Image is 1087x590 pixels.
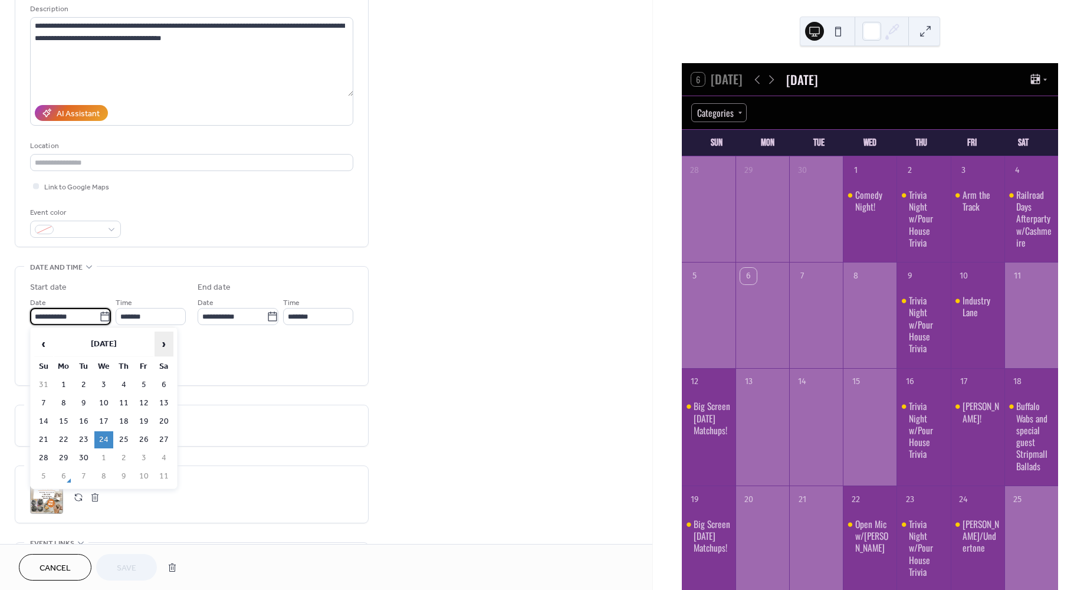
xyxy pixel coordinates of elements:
[855,189,892,213] div: Comedy Night!
[963,518,1000,554] div: [PERSON_NAME]/Undertone
[794,491,811,508] div: 21
[94,431,113,448] td: 24
[134,413,153,430] td: 19
[955,373,972,391] div: 17
[74,358,93,375] th: Tu
[848,373,865,391] div: 15
[687,491,704,508] div: 19
[1009,162,1026,179] div: 4
[114,395,133,412] td: 11
[896,400,950,460] div: Trivia Night w/Pour House Trivia
[94,376,113,394] td: 3
[901,373,918,391] div: 16
[848,162,865,179] div: 1
[198,281,231,294] div: End date
[155,395,173,412] td: 13
[94,450,113,467] td: 1
[909,189,946,248] div: Trivia Night w/Pour House Trivia
[34,413,53,430] td: 14
[54,395,73,412] td: 8
[30,3,351,15] div: Description
[30,140,351,152] div: Location
[786,70,818,88] div: [DATE]
[74,376,93,394] td: 2
[740,373,757,391] div: 13
[843,518,896,554] div: Open Mic w/Jacob Rockwell
[74,413,93,430] td: 16
[34,468,53,485] td: 5
[198,297,214,309] span: Date
[691,130,743,156] div: Sun
[114,450,133,467] td: 2
[682,400,735,436] div: Big Screen Sunday Matchups!
[951,294,1004,319] div: Industry Lane
[155,468,173,485] td: 11
[845,130,896,156] div: Wed
[955,268,972,285] div: 10
[1009,491,1026,508] div: 25
[94,358,113,375] th: We
[74,450,93,467] td: 30
[1004,189,1058,248] div: Railroad Days Afterparty w/Cashmeire
[114,413,133,430] td: 18
[54,431,73,448] td: 22
[35,105,108,121] button: AI Assistant
[40,562,71,575] span: Cancel
[30,297,46,309] span: Date
[997,130,1049,156] div: Sat
[1016,400,1053,472] div: Buffalo Wabs and special guest Stripmall Ballads
[74,395,93,412] td: 9
[694,518,731,554] div: Big Screen [DATE] Matchups!
[794,162,811,179] div: 30
[155,332,173,356] span: ›
[155,358,173,375] th: Sa
[896,518,950,578] div: Trivia Night w/Pour House Trivia
[30,537,74,550] span: Event links
[1016,189,1053,248] div: Railroad Days Afterparty w/Cashmeire
[94,413,113,430] td: 17
[848,491,865,508] div: 22
[742,130,793,156] div: Mon
[114,468,133,485] td: 9
[134,376,153,394] td: 5
[1004,400,1058,472] div: Buffalo Wabs and special guest Stripmall Ballads
[687,162,704,179] div: 28
[1009,268,1026,285] div: 11
[848,268,865,285] div: 8
[114,431,133,448] td: 25
[955,491,972,508] div: 24
[34,431,53,448] td: 21
[35,332,52,356] span: ‹
[34,376,53,394] td: 31
[1009,373,1026,391] div: 18
[895,130,947,156] div: Thu
[30,261,83,274] span: Date and time
[794,373,811,391] div: 14
[34,395,53,412] td: 7
[30,481,63,514] div: ;
[54,413,73,430] td: 15
[74,431,93,448] td: 23
[793,130,845,156] div: Tue
[54,358,73,375] th: Mo
[963,294,1000,319] div: Industry Lane
[34,358,53,375] th: Su
[951,518,1004,554] div: Tony/Undertone
[694,400,731,436] div: Big Screen [DATE] Matchups!
[155,376,173,394] td: 6
[134,468,153,485] td: 10
[19,554,91,581] button: Cancel
[794,268,811,285] div: 7
[94,395,113,412] td: 10
[951,189,1004,213] div: Arm the Track
[740,268,757,285] div: 6
[54,468,73,485] td: 6
[740,491,757,508] div: 20
[740,162,757,179] div: 29
[34,450,53,467] td: 28
[901,491,918,508] div: 23
[909,518,946,578] div: Trivia Night w/Pour House Trivia
[963,400,1000,424] div: [PERSON_NAME]!
[896,189,950,248] div: Trivia Night w/Pour House Trivia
